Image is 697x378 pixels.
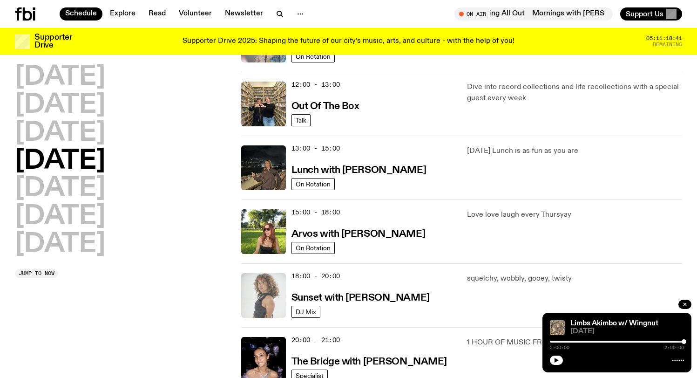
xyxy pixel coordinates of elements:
p: Dive into record collections and life recollections with a special guest every week [467,82,682,104]
button: [DATE] [15,148,105,174]
img: Lizzie Bowles is sitting in a bright green field of grass, with dark sunglasses and a black top. ... [241,209,286,254]
span: 20:00 - 21:00 [291,336,340,344]
span: On Rotation [296,53,331,60]
h3: Arvos with [PERSON_NAME] [291,229,425,239]
a: Out Of The Box [291,100,359,111]
span: 15:00 - 18:00 [291,208,340,217]
p: Supporter Drive 2025: Shaping the future of our city’s music, arts, and culture - with the help o... [183,37,514,46]
span: 2:00:00 [550,345,569,350]
span: On Rotation [296,180,331,187]
span: 13:00 - 15:00 [291,144,340,153]
span: 05:11:18:41 [646,36,682,41]
a: Limbs Akimbo w/ Wingnut [570,320,658,327]
button: On AirMornings with [PERSON_NAME] / going All OutMornings with [PERSON_NAME] / going All Out [454,7,613,21]
a: Arvos with [PERSON_NAME] [291,227,425,239]
h3: Supporter Drive [34,34,72,49]
span: Jump to now [19,271,54,276]
img: Izzy Page stands above looking down at Opera Bar. She poses in front of the Harbour Bridge in the... [241,145,286,190]
h3: Sunset with [PERSON_NAME] [291,293,430,303]
p: Love love laugh every Thursyay [467,209,682,220]
a: The Bridge with [PERSON_NAME] [291,355,447,367]
a: On Rotation [291,242,335,254]
img: Matt and Kate stand in the music library and make a heart shape with one hand each. [241,82,286,126]
a: Lunch with [PERSON_NAME] [291,164,426,175]
p: [DATE] Lunch is as fun as you are [467,145,682,157]
a: On Rotation [291,50,335,62]
p: 1 HOUR OF MUSIC FROM THE CITY THAT WE LOVE <3 [467,337,682,348]
button: [DATE] [15,232,105,258]
button: Jump to now [15,269,58,278]
h3: Out Of The Box [291,102,359,111]
button: [DATE] [15,64,105,90]
span: 18:00 - 20:00 [291,272,340,281]
a: DJ Mix [291,306,320,318]
a: Explore [104,7,141,21]
span: Talk [296,117,306,124]
span: 2:00:00 [664,345,684,350]
h3: The Bridge with [PERSON_NAME] [291,357,447,367]
h3: Lunch with [PERSON_NAME] [291,165,426,175]
p: squelchy, wobbly, gooey, twisty [467,273,682,284]
span: DJ Mix [296,308,316,315]
span: Support Us [626,10,663,18]
span: [DATE] [570,328,684,335]
a: Sunset with [PERSON_NAME] [291,291,430,303]
a: Newsletter [219,7,269,21]
a: On Rotation [291,178,335,190]
button: [DATE] [15,120,105,146]
a: Schedule [60,7,102,21]
button: [DATE] [15,92,105,118]
button: [DATE] [15,176,105,202]
span: On Rotation [296,244,331,251]
a: Talk [291,114,311,126]
button: [DATE] [15,204,105,230]
a: Volunteer [173,7,217,21]
span: 12:00 - 13:00 [291,80,340,89]
button: Support Us [620,7,682,21]
img: Tangela looks past her left shoulder into the camera with an inquisitive look. She is wearing a s... [241,273,286,318]
a: Read [143,7,171,21]
span: Remaining [653,42,682,47]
